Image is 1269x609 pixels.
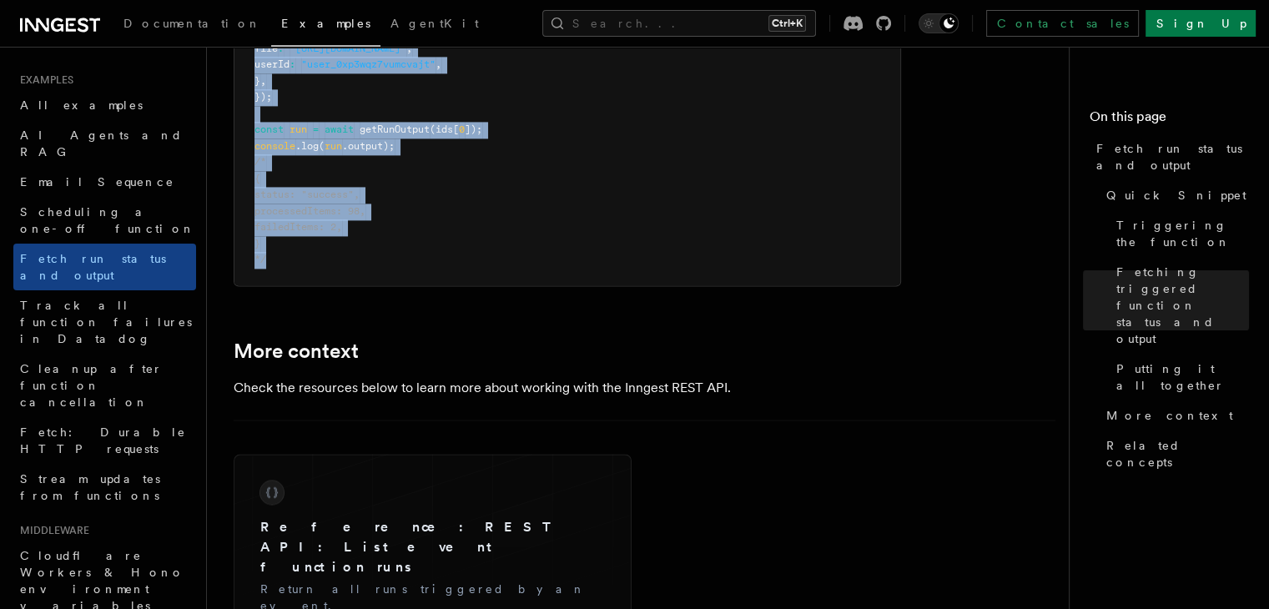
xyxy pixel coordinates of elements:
span: .log [295,140,319,152]
span: (ids[ [430,123,459,135]
span: Cleanup after function cancellation [20,362,163,409]
span: Scheduling a one-off function [20,205,195,235]
a: Fetching triggered function status and output [1110,257,1249,354]
span: Related concepts [1106,437,1249,471]
span: ( [319,140,325,152]
a: Track all function failures in Datadog [13,290,196,354]
a: More context [234,340,359,363]
a: Stream updates from functions [13,464,196,511]
span: failedItems: 2, [254,221,342,233]
span: ]); [465,123,482,135]
span: Documentation [123,17,261,30]
a: Triggering the function [1110,210,1249,257]
a: Scheduling a one-off function [13,197,196,244]
span: Examples [281,17,370,30]
span: Fetch run status and output [1096,140,1249,174]
span: }); [254,91,272,103]
span: getRunOutput [360,123,430,135]
span: Triggering the function [1116,217,1249,250]
a: Putting it all together [1110,354,1249,400]
span: .output); [342,140,395,152]
span: Middleware [13,524,89,537]
span: } [254,75,260,87]
span: : [278,43,284,54]
span: 0 [459,123,465,135]
span: Stream updates from functions [20,472,160,502]
span: , [260,75,266,87]
a: Email Sequence [13,167,196,197]
span: , [406,43,412,54]
h3: Reference: REST API: List event function runs [260,517,605,577]
span: await [325,123,354,135]
span: , [436,58,441,70]
span: Fetching triggered function status and output [1116,264,1249,347]
a: AI Agents and RAG [13,120,196,167]
span: run [290,123,307,135]
button: Toggle dark mode [919,13,959,33]
span: const [254,123,284,135]
span: processedItems: 98, [254,205,365,217]
a: Cleanup after function cancellation [13,354,196,417]
span: "[URL][DOMAIN_NAME]" [290,43,406,54]
span: "user_0xp3wqz7vumcvajt" [301,58,436,70]
span: run [325,140,342,152]
a: Quick Snippet [1100,180,1249,210]
span: : [290,58,295,70]
span: Putting it all together [1116,360,1249,394]
span: userId [254,58,290,70]
a: Contact sales [986,10,1139,37]
span: file [254,43,278,54]
span: Email Sequence [20,175,174,189]
span: = [313,123,319,135]
p: Check the resources below to learn more about working with the Inngest REST API. [234,376,901,400]
a: Fetch run status and output [13,244,196,290]
span: More context [1106,407,1233,424]
button: Search...Ctrl+K [542,10,816,37]
a: Documentation [113,5,271,45]
span: Track all function failures in Datadog [20,299,192,345]
span: status: "success", [254,189,360,200]
a: AgentKit [380,5,489,45]
a: All examples [13,90,196,120]
a: Examples [271,5,380,47]
kbd: Ctrl+K [768,15,806,32]
span: AI Agents and RAG [20,128,183,159]
span: Examples [13,73,73,87]
a: Sign Up [1146,10,1256,37]
span: Fetch run status and output [20,252,166,282]
h4: On this page [1090,107,1249,133]
a: Related concepts [1100,430,1249,477]
span: Quick Snippet [1106,187,1246,204]
span: AgentKit [390,17,479,30]
a: More context [1100,400,1249,430]
span: } [254,238,260,249]
span: All examples [20,98,143,112]
span: { [254,173,260,184]
span: Fetch: Durable HTTP requests [20,425,186,455]
a: Fetch: Durable HTTP requests [13,417,196,464]
a: Fetch run status and output [1090,133,1249,180]
span: console [254,140,295,152]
